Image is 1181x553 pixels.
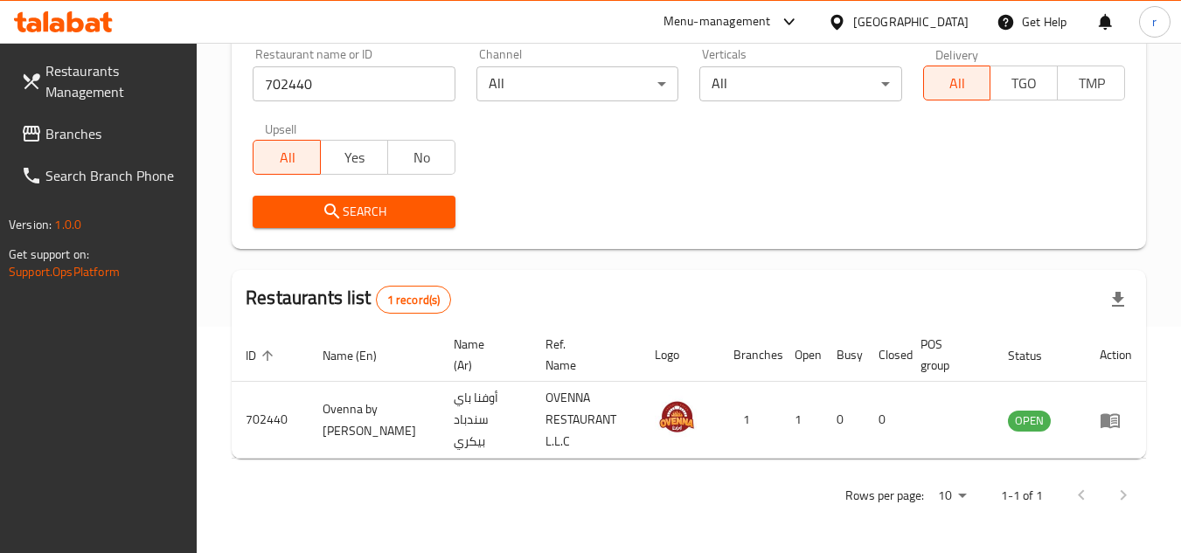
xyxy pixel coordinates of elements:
span: All [931,71,984,96]
span: 1 record(s) [377,292,451,308]
button: All [923,66,991,100]
span: TGO [997,71,1051,96]
label: Delivery [935,48,979,60]
span: OPEN [1008,411,1051,431]
td: 702440 [232,382,309,459]
span: Yes [328,145,381,170]
div: Menu-management [663,11,771,32]
button: Search [253,196,455,228]
td: Ovenna by [PERSON_NAME] [309,382,440,459]
th: Open [781,328,823,382]
span: All [261,145,314,170]
button: TMP [1057,66,1125,100]
span: Search [267,201,441,223]
span: Restaurants Management [45,60,184,102]
div: [GEOGRAPHIC_DATA] [853,12,969,31]
td: أوفنا باي سندباد بيكري [440,382,531,459]
td: 1 [781,382,823,459]
a: Branches [7,113,198,155]
h2: Restaurants list [246,285,451,314]
img: Ovenna by Sindbad bakery [655,395,698,439]
span: Version: [9,213,52,236]
div: All [699,66,901,101]
span: Get support on: [9,243,89,266]
button: TGO [990,66,1058,100]
td: OVENNA RESTAURANT L.L.C [531,382,641,459]
div: Rows per page: [931,483,973,509]
span: TMP [1065,71,1118,96]
span: Ref. Name [545,334,620,376]
th: Branches [719,328,781,382]
span: Status [1008,345,1065,366]
a: Support.OpsPlatform [9,260,120,283]
th: Closed [865,328,907,382]
th: Action [1086,328,1146,382]
span: Name (Ar) [454,334,510,376]
div: Menu [1100,410,1132,431]
a: Search Branch Phone [7,155,198,197]
td: 0 [823,382,865,459]
a: Restaurants Management [7,50,198,113]
p: 1-1 of 1 [1001,485,1043,507]
input: Search for restaurant name or ID.. [253,66,455,101]
span: No [395,145,448,170]
td: 1 [719,382,781,459]
button: All [253,140,321,175]
button: No [387,140,455,175]
p: Rows per page: [845,485,924,507]
table: enhanced table [232,328,1146,459]
th: Busy [823,328,865,382]
span: r [1152,12,1157,31]
div: OPEN [1008,411,1051,432]
div: Export file [1097,279,1139,321]
span: Branches [45,123,184,144]
div: Total records count [376,286,452,314]
th: Logo [641,328,719,382]
span: Search Branch Phone [45,165,184,186]
button: Yes [320,140,388,175]
div: All [476,66,678,101]
span: Name (En) [323,345,399,366]
span: 1.0.0 [54,213,81,236]
label: Upsell [265,122,297,135]
td: 0 [865,382,907,459]
span: POS group [920,334,973,376]
span: ID [246,345,279,366]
